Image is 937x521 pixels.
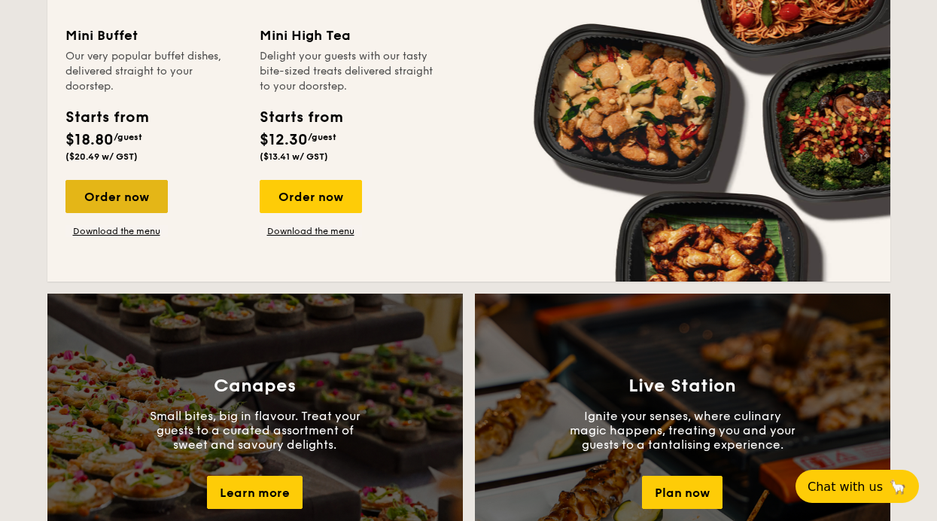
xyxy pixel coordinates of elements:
[214,376,296,397] h3: Canapes
[628,376,736,397] h3: Live Station
[260,106,342,129] div: Starts from
[570,409,796,452] p: Ignite your senses, where culinary magic happens, treating you and your guests to a tantalising e...
[260,49,436,94] div: Delight your guests with our tasty bite-sized treats delivered straight to your doorstep.
[642,476,723,509] div: Plan now
[65,225,168,237] a: Download the menu
[65,106,148,129] div: Starts from
[260,25,436,46] div: Mini High Tea
[796,470,919,503] button: Chat with us🦙
[260,180,362,213] div: Order now
[65,25,242,46] div: Mini Buffet
[260,131,308,149] span: $12.30
[889,478,907,495] span: 🦙
[808,480,883,494] span: Chat with us
[65,151,138,162] span: ($20.49 w/ GST)
[142,409,368,452] p: Small bites, big in flavour. Treat your guests to a curated assortment of sweet and savoury delig...
[207,476,303,509] div: Learn more
[260,151,328,162] span: ($13.41 w/ GST)
[65,131,114,149] span: $18.80
[65,180,168,213] div: Order now
[114,132,142,142] span: /guest
[65,49,242,94] div: Our very popular buffet dishes, delivered straight to your doorstep.
[308,132,336,142] span: /guest
[260,225,362,237] a: Download the menu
